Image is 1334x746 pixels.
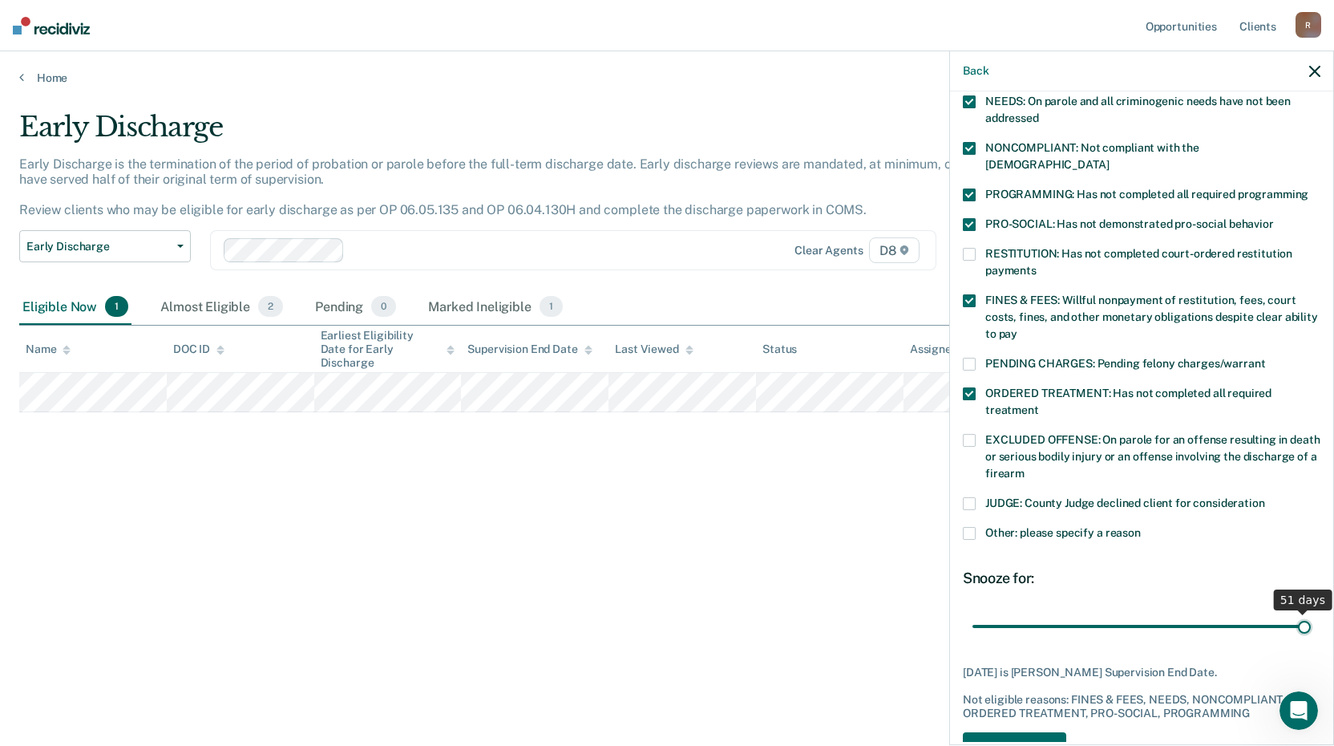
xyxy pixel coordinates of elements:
span: EXCLUDED OFFENSE: On parole for an offense resulting in death or serious bodily injury or an offe... [985,433,1320,480]
p: Early Discharge is the termination of the period of probation or parole before the full-term disc... [19,156,1015,218]
span: PENDING CHARGES: Pending felony charges/warrant [985,357,1265,370]
div: DOC ID [173,343,224,356]
span: FINES & FEES: Willful nonpayment of restitution, fees, court costs, fines, and other monetary obl... [985,294,1318,340]
div: Last Viewed [615,343,693,356]
span: NEEDS: On parole and all criminogenic needs have not been addressed [985,95,1291,124]
span: 1 [540,296,563,317]
span: 1 [105,296,128,317]
div: Status [762,343,797,356]
div: Early Discharge [19,111,1020,156]
span: NONCOMPLIANT: Not compliant with the [DEMOGRAPHIC_DATA] [985,141,1199,171]
div: Assigned to [910,343,985,356]
div: Earliest Eligibility Date for Early Discharge [321,329,455,369]
span: D8 [869,237,920,263]
iframe: Intercom live chat [1279,691,1318,730]
span: 0 [371,296,396,317]
span: PROGRAMMING: Has not completed all required programming [985,188,1308,201]
div: Marked Ineligible [425,290,566,325]
span: Other: please specify a reason [985,526,1141,539]
button: Back [963,64,988,78]
div: Supervision End Date [467,343,592,356]
div: R [1296,12,1321,38]
div: Clear agents [794,244,863,257]
span: Early Discharge [26,240,171,253]
div: Snooze for: [963,570,1320,587]
div: Almost Eligible [157,290,286,325]
div: Name [26,343,71,356]
span: JUDGE: County Judge declined client for consideration [985,497,1265,509]
div: 51 days [1274,590,1332,610]
div: [DATE] is [PERSON_NAME] Supervision End Date. [963,666,1320,679]
span: PRO-SOCIAL: Has not demonstrated pro-social behavior [985,217,1274,230]
div: Pending [312,290,399,325]
img: Recidiviz [13,17,90,34]
span: ORDERED TREATMENT: Has not completed all required treatment [985,387,1271,416]
div: Eligible Now [19,290,131,325]
a: Home [19,71,1315,85]
span: 2 [258,296,283,317]
span: RESTITUTION: Has not completed court-ordered restitution payments [985,247,1292,277]
div: Not eligible reasons: FINES & FEES, NEEDS, NONCOMPLIANT, ORDERED TREATMENT, PRO-SOCIAL, PROGRAMMING [963,693,1320,720]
